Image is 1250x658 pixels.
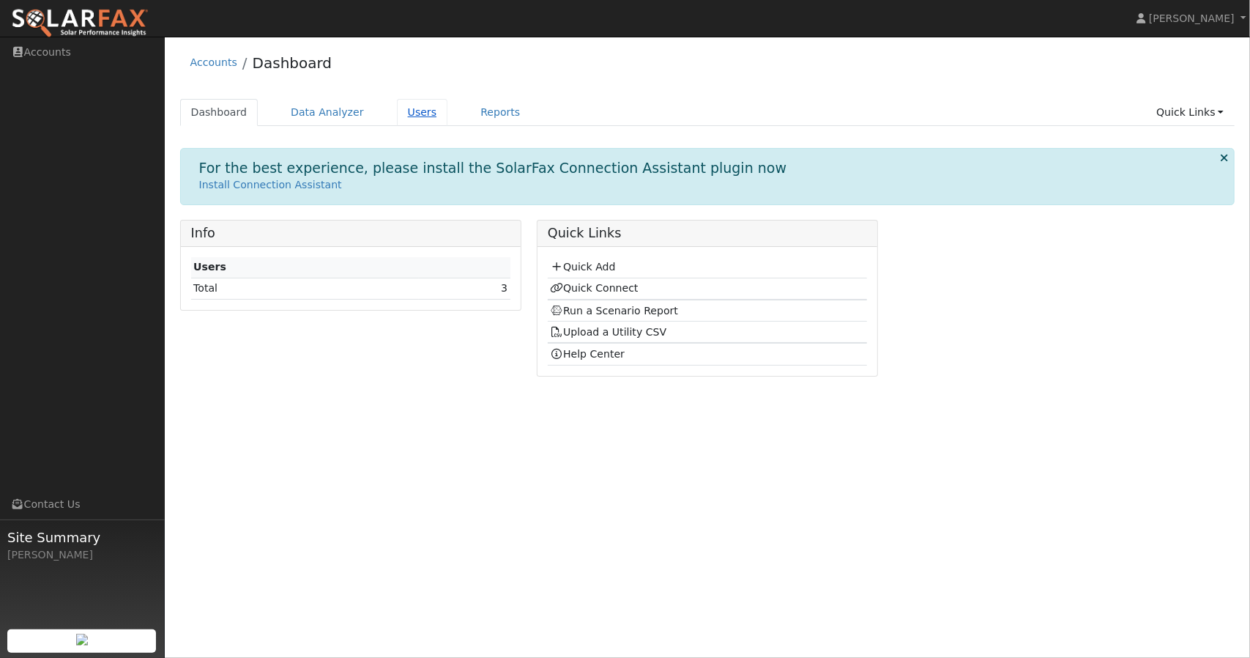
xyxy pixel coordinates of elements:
a: Install Connection Assistant [199,179,342,191]
span: [PERSON_NAME] [1149,12,1235,24]
a: Users [397,99,448,126]
a: Dashboard [253,54,332,72]
td: Total [191,278,419,299]
a: Quick Links [1145,99,1235,126]
strong: Users [193,261,226,273]
a: Run a Scenario Report [550,305,678,317]
div: [PERSON_NAME] [7,547,157,563]
a: Data Analyzer [280,99,375,126]
img: SolarFax [11,8,149,39]
h1: For the best experience, please install the SolarFax Connection Assistant plugin now [199,160,787,177]
a: Accounts [190,56,237,68]
a: Help Center [550,348,625,360]
a: Upload a Utility CSV [550,326,666,338]
a: Quick Connect [550,282,638,294]
a: 3 [501,282,507,294]
h5: Quick Links [548,226,867,241]
span: Site Summary [7,528,157,547]
a: Dashboard [180,99,258,126]
a: Quick Add [550,261,615,273]
img: retrieve [76,634,88,646]
a: Reports [469,99,531,126]
h5: Info [191,226,510,241]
